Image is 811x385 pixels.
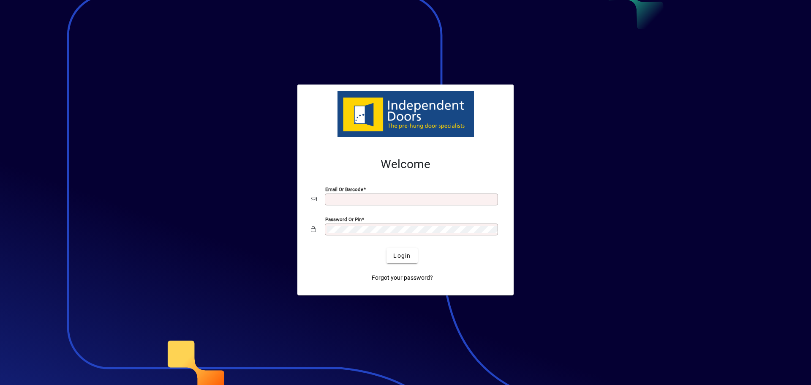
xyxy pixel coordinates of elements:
span: Forgot your password? [372,273,433,282]
mat-label: Password or Pin [325,216,362,222]
h2: Welcome [311,157,500,172]
a: Forgot your password? [368,270,436,285]
mat-label: Email or Barcode [325,186,363,192]
span: Login [393,251,411,260]
button: Login [386,248,417,263]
